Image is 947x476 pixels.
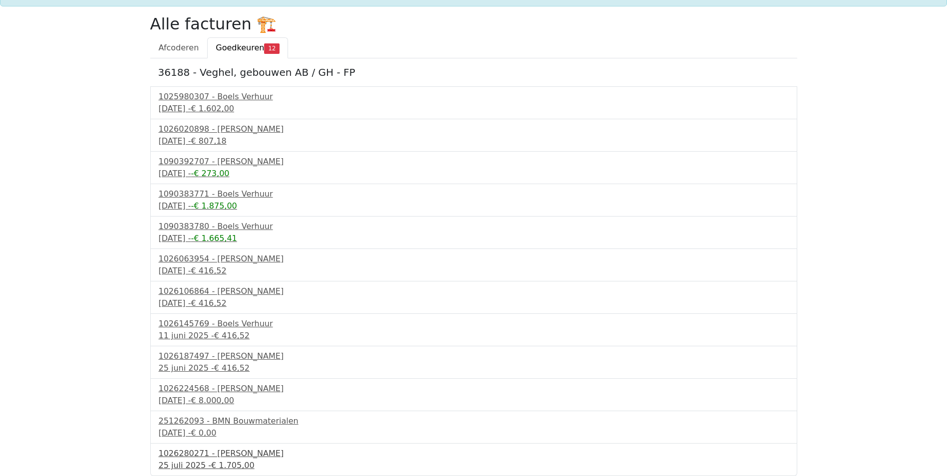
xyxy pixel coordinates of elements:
[214,331,250,340] span: € 416,52
[191,104,234,113] span: € 1.602,00
[191,428,216,438] span: € 0,00
[159,253,789,277] a: 1026063954 - [PERSON_NAME][DATE] -€ 416,52
[159,415,789,427] div: 251262093 - BMN Bouwmaterialen
[159,123,789,147] a: 1026020898 - [PERSON_NAME][DATE] -€ 807,18
[159,415,789,439] a: 251262093 - BMN Bouwmaterialen[DATE] -€ 0,00
[150,14,797,33] h2: Alle facturen 🏗️
[159,188,789,200] div: 1090383771 - Boels Verhuur
[159,318,789,330] div: 1026145769 - Boels Verhuur
[191,266,226,275] span: € 416,52
[159,395,789,407] div: [DATE] -
[159,285,789,309] a: 1026106864 - [PERSON_NAME][DATE] -€ 416,52
[159,383,789,395] div: 1026224568 - [PERSON_NAME]
[159,297,789,309] div: [DATE] -
[264,43,280,53] span: 12
[159,427,789,439] div: [DATE] -
[159,448,789,472] a: 1026280271 - [PERSON_NAME]25 juli 2025 -€ 1.705,00
[159,43,199,52] span: Afcoderen
[159,253,789,265] div: 1026063954 - [PERSON_NAME]
[191,169,229,178] span: -€ 273,00
[159,156,789,168] div: 1090392707 - [PERSON_NAME]
[159,448,789,460] div: 1026280271 - [PERSON_NAME]
[159,265,789,277] div: [DATE] -
[159,285,789,297] div: 1026106864 - [PERSON_NAME]
[159,350,789,362] div: 1026187497 - [PERSON_NAME]
[159,460,789,472] div: 25 juli 2025 -
[159,350,789,374] a: 1026187497 - [PERSON_NAME]25 juni 2025 -€ 416,52
[158,66,789,78] h5: 36188 - Veghel, gebouwen AB / GH - FP
[159,91,789,103] div: 1025980307 - Boels Verhuur
[191,396,234,405] span: € 8.000,00
[191,298,226,308] span: € 416,52
[159,362,789,374] div: 25 juni 2025 -
[211,461,255,470] span: € 1.705,00
[214,363,250,373] span: € 416,52
[159,233,789,244] div: [DATE] -
[216,43,264,52] span: Goedkeuren
[159,221,789,233] div: 1090383780 - Boels Verhuur
[159,188,789,212] a: 1090383771 - Boels Verhuur[DATE] --€ 1.875,00
[191,201,237,211] span: -€ 1.875,00
[159,200,789,212] div: [DATE] -
[159,123,789,135] div: 1026020898 - [PERSON_NAME]
[159,318,789,342] a: 1026145769 - Boels Verhuur11 juni 2025 -€ 416,52
[159,221,789,244] a: 1090383780 - Boels Verhuur[DATE] --€ 1.665,41
[191,136,226,146] span: € 807,18
[159,156,789,180] a: 1090392707 - [PERSON_NAME][DATE] --€ 273,00
[207,37,288,58] a: Goedkeuren12
[191,234,237,243] span: -€ 1.665,41
[159,168,789,180] div: [DATE] -
[159,330,789,342] div: 11 juni 2025 -
[159,383,789,407] a: 1026224568 - [PERSON_NAME][DATE] -€ 8.000,00
[159,103,789,115] div: [DATE] -
[150,37,208,58] a: Afcoderen
[159,135,789,147] div: [DATE] -
[159,91,789,115] a: 1025980307 - Boels Verhuur[DATE] -€ 1.602,00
